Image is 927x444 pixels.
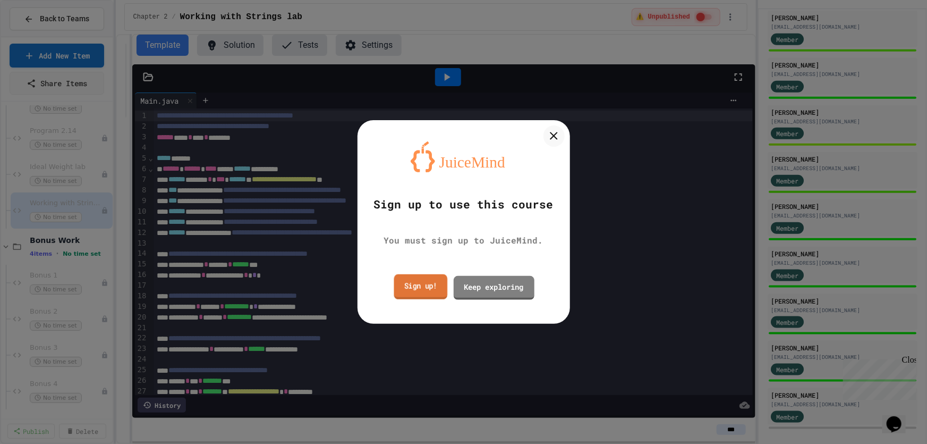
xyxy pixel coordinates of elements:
[374,196,554,213] div: Sign up to use this course
[4,4,73,68] div: Chat with us now!Close
[384,234,543,247] div: You must sign up to JuiceMind.
[411,141,517,172] img: logo-orange.svg
[394,274,447,299] a: Sign up!
[454,276,534,300] a: Keep exploring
